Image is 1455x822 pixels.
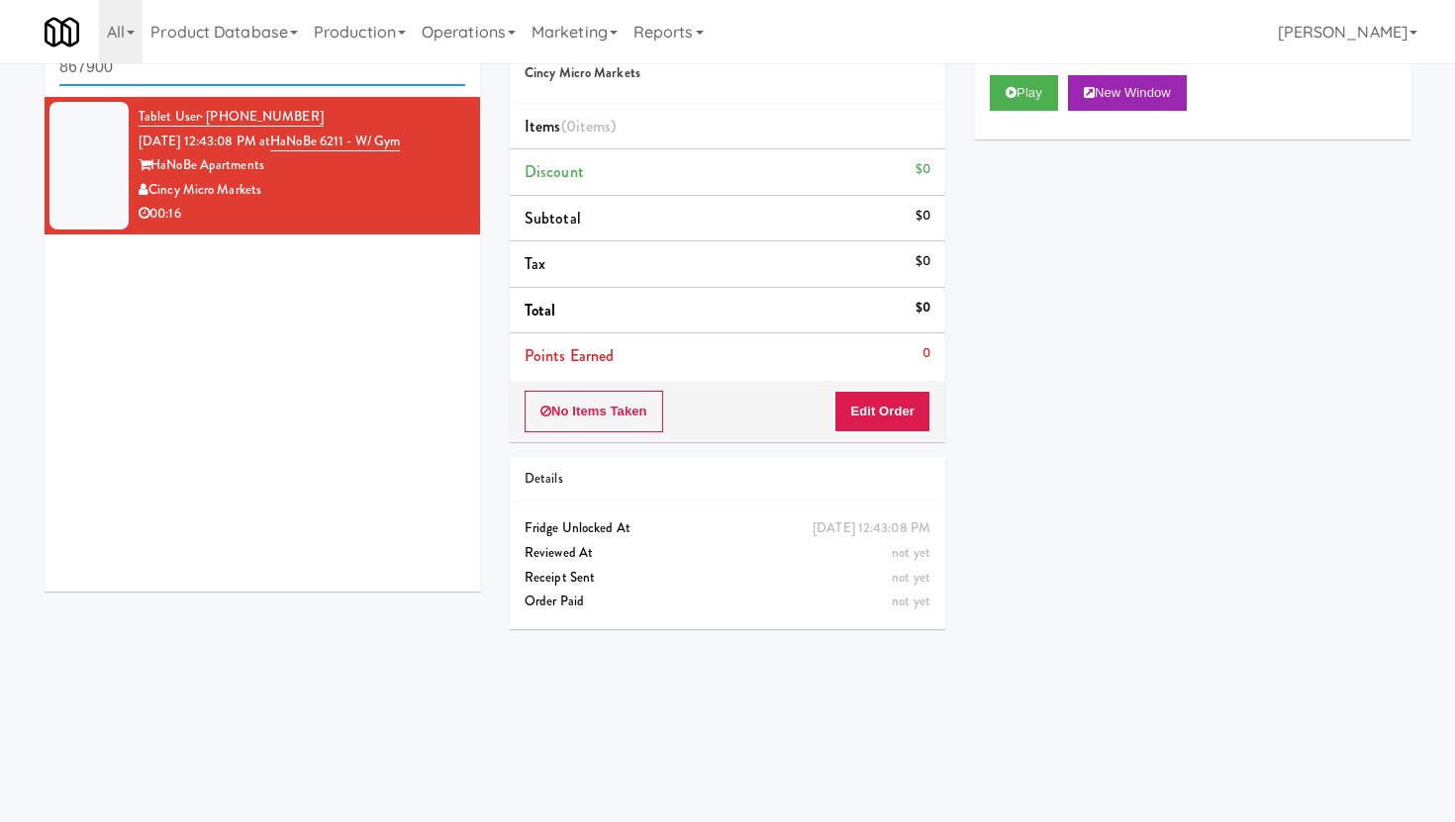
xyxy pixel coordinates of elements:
[892,543,930,562] span: not yet
[139,107,324,127] a: Tablet User· [PHONE_NUMBER]
[576,115,612,137] ng-pluralize: items
[525,160,584,183] span: Discount
[139,132,270,150] span: [DATE] 12:43:08 PM at
[525,590,930,614] div: Order Paid
[525,541,930,566] div: Reviewed At
[916,296,930,320] div: $0
[834,391,930,432] button: Edit Order
[525,391,663,432] button: No Items Taken
[525,115,616,137] span: Items
[525,299,556,321] span: Total
[922,341,930,366] div: 0
[990,75,1058,111] button: Play
[525,207,581,229] span: Subtotal
[561,115,617,137] span: (0 )
[139,202,465,227] div: 00:16
[525,66,930,81] h5: Cincy Micro Markets
[916,249,930,274] div: $0
[916,157,930,182] div: $0
[813,516,930,541] div: [DATE] 12:43:08 PM
[139,153,465,178] div: HaNoBe Apartments
[59,49,465,86] input: Search vision orders
[200,107,324,126] span: · [PHONE_NUMBER]
[270,132,400,151] a: HaNoBe 6211 - w/ Gym
[1068,75,1187,111] button: New Window
[525,344,614,367] span: Points Earned
[525,467,930,492] div: Details
[45,97,480,234] li: Tablet User· [PHONE_NUMBER][DATE] 12:43:08 PM atHaNoBe 6211 - w/ GymHaNoBe ApartmentsCincy Micro ...
[916,204,930,228] div: $0
[525,252,545,275] span: Tax
[525,516,930,541] div: Fridge Unlocked At
[139,178,465,203] div: Cincy Micro Markets
[45,15,79,49] img: Micromart
[892,568,930,587] span: not yet
[892,592,930,610] span: not yet
[525,566,930,591] div: Receipt Sent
